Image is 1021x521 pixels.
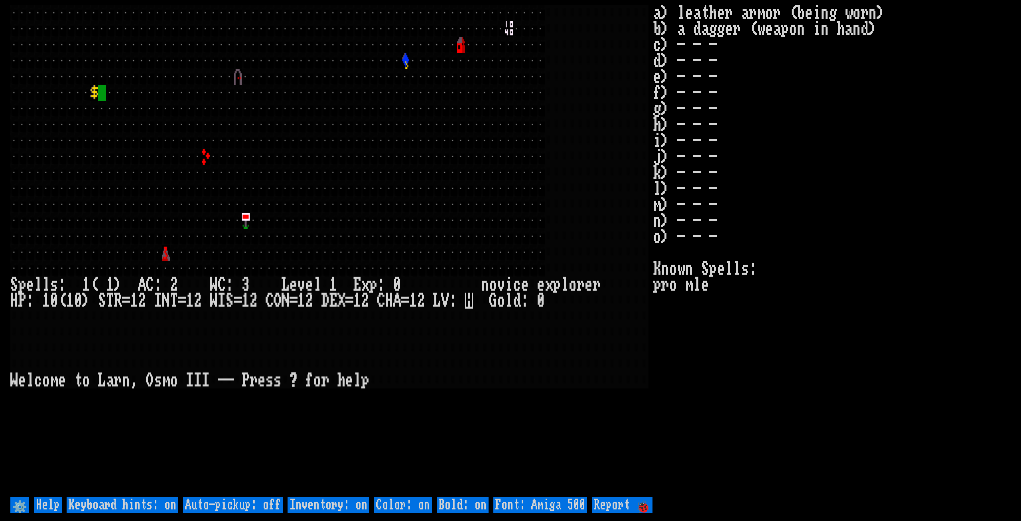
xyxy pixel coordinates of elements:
div: f [306,372,313,388]
div: : [154,277,162,293]
div: p [369,277,377,293]
div: o [497,293,505,309]
input: Color: on [374,497,432,513]
div: A [393,293,401,309]
input: Auto-pickup: off [183,497,283,513]
div: D [321,293,329,309]
div: i [505,277,513,293]
div: l [34,277,42,293]
div: : [226,277,234,293]
div: r [593,277,601,293]
div: r [577,277,585,293]
div: p [18,277,26,293]
div: P [242,372,250,388]
div: C [218,277,226,293]
div: n [481,277,489,293]
div: 2 [306,293,313,309]
div: l [42,277,50,293]
div: : [377,277,385,293]
div: l [561,277,569,293]
div: I [154,293,162,309]
div: 2 [250,293,258,309]
div: I [186,372,194,388]
div: a [106,372,114,388]
div: ( [90,277,98,293]
div: v [298,277,306,293]
div: I [194,372,202,388]
div: 2 [194,293,202,309]
div: 3 [242,277,250,293]
div: o [82,372,90,388]
div: 2 [138,293,146,309]
div: o [170,372,178,388]
div: p [361,372,369,388]
div: m [162,372,170,388]
div: 1 [82,277,90,293]
div: L [98,372,106,388]
div: W [210,277,218,293]
div: r [114,372,122,388]
div: S [98,293,106,309]
div: 0 [537,293,545,309]
input: Bold: on [437,497,489,513]
div: E [329,293,337,309]
div: x [545,277,553,293]
div: W [10,372,18,388]
input: ⚙️ [10,497,29,513]
div: ) [82,293,90,309]
div: ( [58,293,66,309]
div: 1 [186,293,194,309]
div: = [401,293,409,309]
div: r [321,372,329,388]
div: s [274,372,282,388]
div: = [345,293,353,309]
div: V [441,293,449,309]
div: d [513,293,521,309]
div: r [250,372,258,388]
div: 1 [130,293,138,309]
div: e [345,372,353,388]
div: e [585,277,593,293]
div: s [266,372,274,388]
div: 1 [353,293,361,309]
div: 1 [42,293,50,309]
div: C [146,277,154,293]
div: 1 [409,293,417,309]
div: x [361,277,369,293]
input: Keyboard hints: on [67,497,178,513]
div: m [50,372,58,388]
div: I [202,372,210,388]
div: = [122,293,130,309]
div: o [489,277,497,293]
div: N [282,293,290,309]
div: A [138,277,146,293]
div: = [234,293,242,309]
div: - [226,372,234,388]
div: , [130,372,138,388]
div: e [290,277,298,293]
div: L [433,293,441,309]
div: h [337,372,345,388]
div: l [26,372,34,388]
div: 0 [393,277,401,293]
div: 0 [74,293,82,309]
div: 1 [242,293,250,309]
div: 2 [417,293,425,309]
div: S [10,277,18,293]
mark: H [465,293,473,309]
div: O [146,372,154,388]
div: l [353,372,361,388]
div: I [218,293,226,309]
div: X [337,293,345,309]
div: - [218,372,226,388]
div: e [58,372,66,388]
div: s [154,372,162,388]
div: C [377,293,385,309]
div: e [306,277,313,293]
div: c [513,277,521,293]
div: H [10,293,18,309]
div: o [42,372,50,388]
div: : [26,293,34,309]
div: C [266,293,274,309]
div: P [18,293,26,309]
